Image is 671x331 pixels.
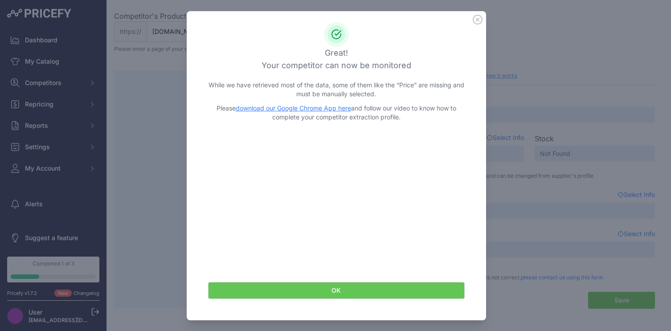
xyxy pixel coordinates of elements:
[208,59,465,72] h3: Your competitor can now be monitored
[236,104,351,112] a: download our Google Chrome App here
[208,104,465,122] p: Please and follow our video to know how to complete your competitor extraction profile.
[208,282,465,299] button: OK
[208,47,465,59] h3: Great!
[208,81,465,98] p: While we have retrieved most of the data, some of them like the “Price” are missing and must be m...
